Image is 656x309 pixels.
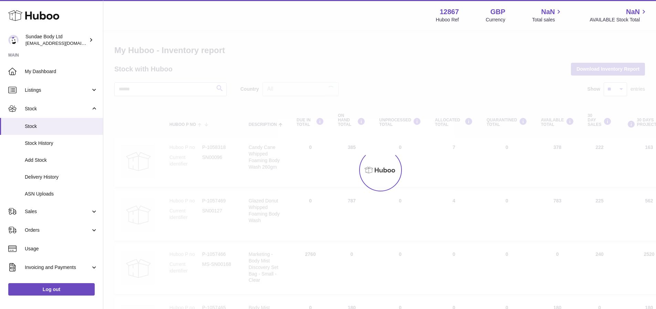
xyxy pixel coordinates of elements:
[532,7,563,23] a: NaN Total sales
[25,208,91,215] span: Sales
[25,191,98,197] span: ASN Uploads
[25,33,87,47] div: Sundae Body Ltd
[25,264,91,271] span: Invoicing and Payments
[626,7,640,17] span: NaN
[541,7,555,17] span: NaN
[25,68,98,75] span: My Dashboard
[25,246,98,252] span: Usage
[25,140,98,147] span: Stock History
[25,40,101,46] span: [EMAIL_ADDRESS][DOMAIN_NAME]
[440,7,459,17] strong: 12867
[590,17,648,23] span: AVAILABLE Stock Total
[436,17,459,23] div: Huboo Ref
[532,17,563,23] span: Total sales
[25,123,98,130] span: Stock
[25,106,91,112] span: Stock
[486,17,506,23] div: Currency
[25,87,91,93] span: Listings
[25,174,98,180] span: Delivery History
[8,35,19,45] img: internalAdmin-12867@internal.huboo.com
[25,227,91,233] span: Orders
[8,283,95,296] a: Log out
[590,7,648,23] a: NaN AVAILABLE Stock Total
[490,7,505,17] strong: GBP
[25,157,98,163] span: Add Stock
